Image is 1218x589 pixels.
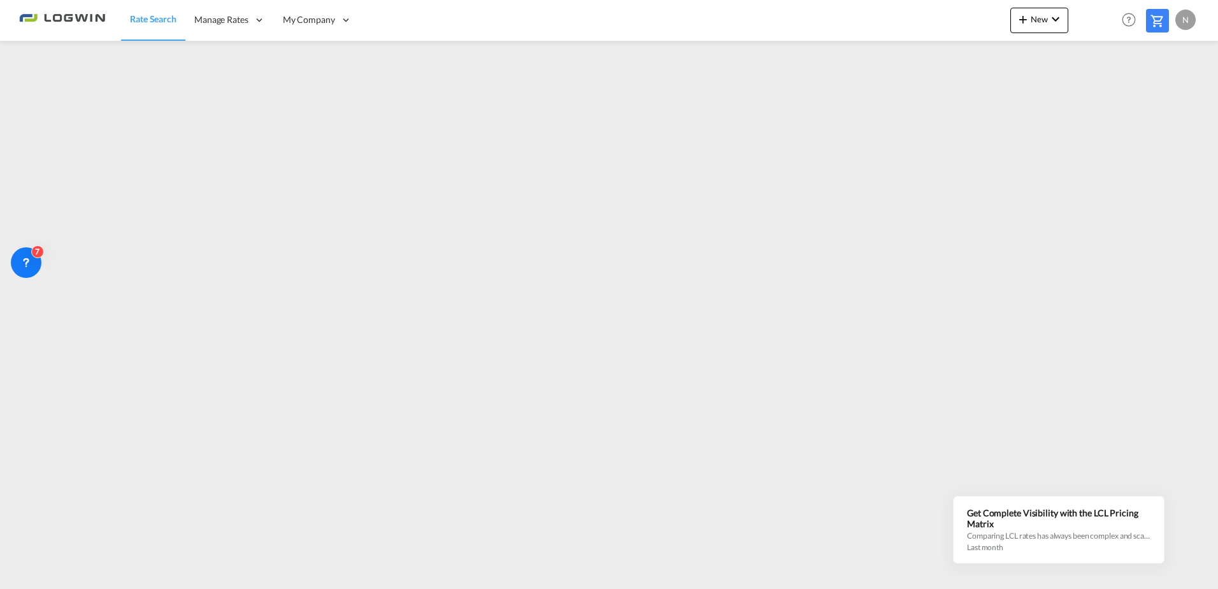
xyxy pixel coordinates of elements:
md-icon: icon-chevron-down [1048,11,1063,27]
span: New [1015,14,1063,24]
span: My Company [283,13,335,26]
div: N [1175,10,1196,30]
span: Help [1118,9,1140,31]
button: icon-plus 400-fgNewicon-chevron-down [1010,8,1068,33]
img: 2761ae10d95411efa20a1f5e0282d2d7.png [19,6,105,34]
span: Manage Rates [194,13,248,26]
md-icon: icon-plus 400-fg [1015,11,1031,27]
span: Rate Search [130,13,176,24]
div: Help [1118,9,1146,32]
